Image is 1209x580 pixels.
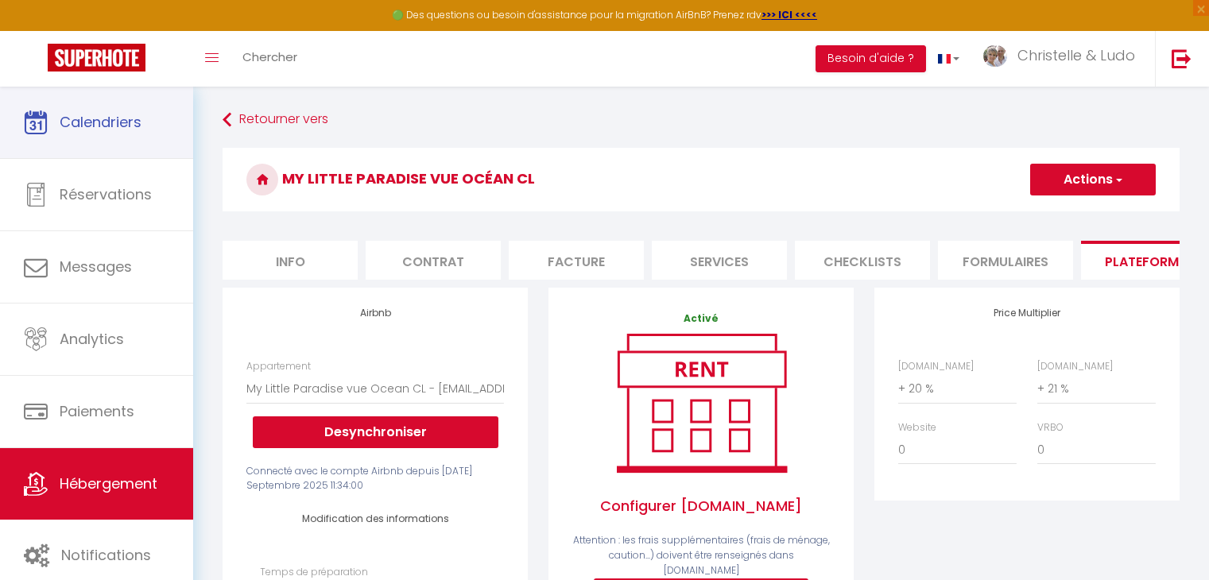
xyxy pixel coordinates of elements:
[600,327,803,479] img: rent.png
[898,359,974,374] label: [DOMAIN_NAME]
[1037,359,1113,374] label: [DOMAIN_NAME]
[1037,420,1064,435] label: VRBO
[573,533,830,577] span: Attention : les frais supplémentaires (frais de ménage, caution...) doivent être renseignés dans ...
[223,106,1180,134] a: Retourner vers
[971,31,1155,87] a: ... Christelle & Ludo
[242,48,297,65] span: Chercher
[223,241,358,280] li: Info
[898,420,936,435] label: Website
[60,184,152,204] span: Réservations
[652,241,787,280] li: Services
[572,479,830,533] span: Configurer [DOMAIN_NAME]
[253,416,498,448] button: Desynchroniser
[231,31,309,87] a: Chercher
[60,257,132,276] span: Messages
[898,307,1156,319] h4: Price Multiplier
[60,329,124,349] span: Analytics
[509,241,644,280] li: Facture
[61,545,151,565] span: Notifications
[572,311,830,327] p: Activé
[223,148,1180,211] h3: My Little Paradise vue Océan CL
[1017,45,1135,65] span: Christelle & Ludo
[366,241,501,280] li: Contrat
[48,44,145,72] img: Super Booking
[246,464,504,494] div: Connecté avec le compte Airbnb depuis [DATE] Septembre 2025 11:34:00
[60,474,157,493] span: Hébergement
[246,359,311,374] label: Appartement
[1030,164,1156,195] button: Actions
[761,8,817,21] a: >>> ICI <<<<
[270,513,480,524] h4: Modification des informations
[60,401,134,421] span: Paiements
[260,565,368,580] label: Temps de préparation
[246,307,504,319] h4: Airbnb
[795,241,930,280] li: Checklists
[816,45,926,72] button: Besoin d'aide ?
[983,45,1007,67] img: ...
[938,241,1073,280] li: Formulaires
[1172,48,1192,68] img: logout
[60,112,141,132] span: Calendriers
